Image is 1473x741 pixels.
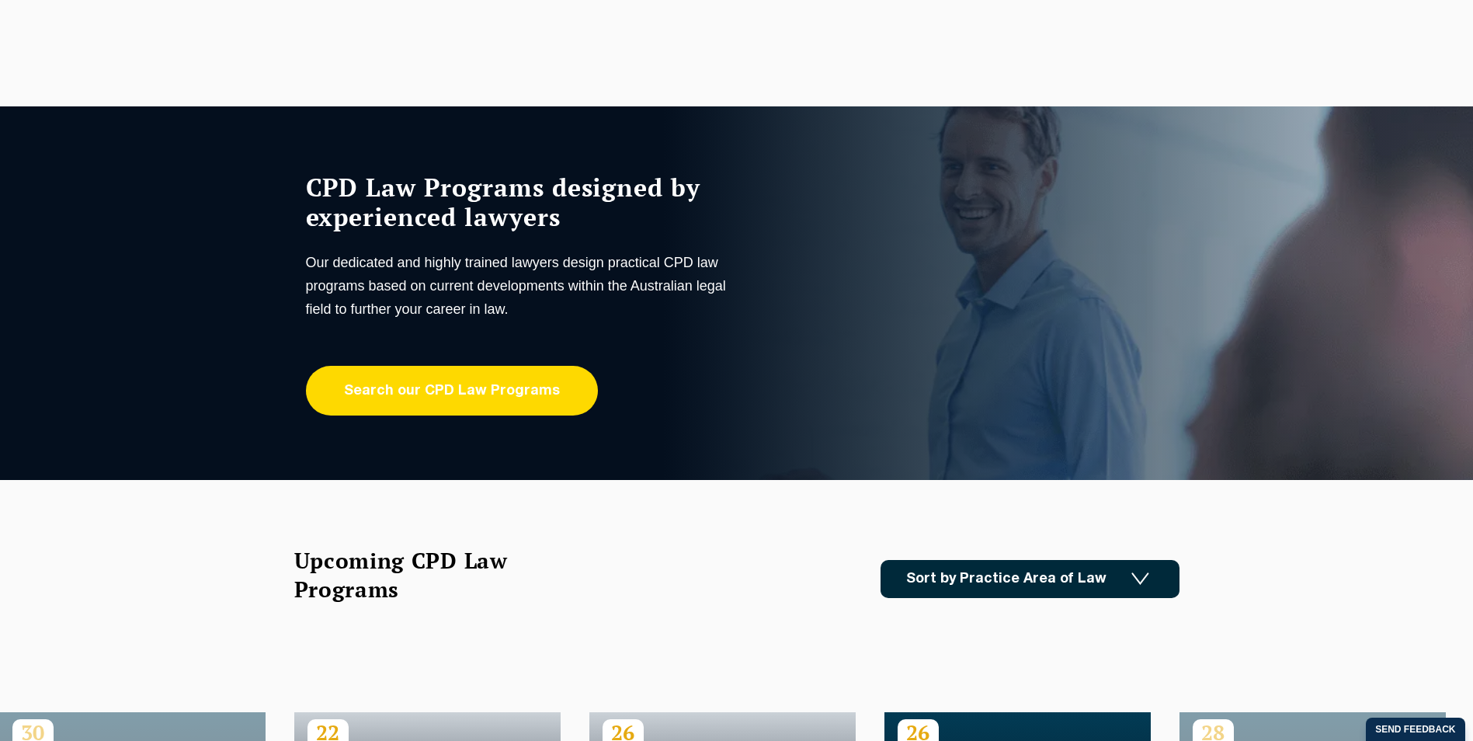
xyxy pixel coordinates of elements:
[306,172,733,231] h1: CPD Law Programs designed by experienced lawyers
[881,560,1179,598] a: Sort by Practice Area of Law
[306,366,598,416] a: Search our CPD Law Programs
[1131,572,1149,586] img: Icon
[294,546,547,604] h2: Upcoming CPD Law Programs
[306,251,733,321] p: Our dedicated and highly trained lawyers design practical CPD law programs based on current devel...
